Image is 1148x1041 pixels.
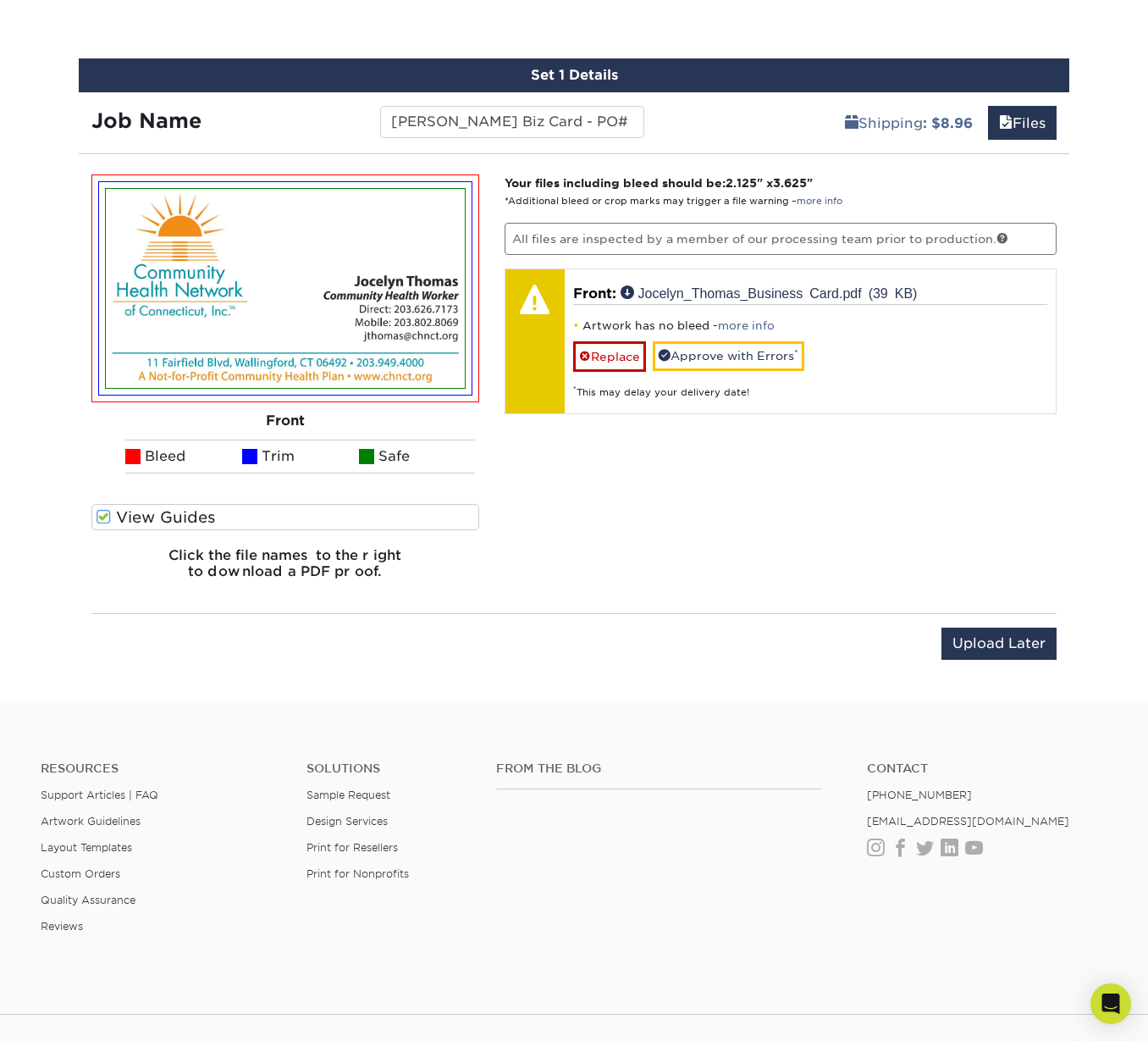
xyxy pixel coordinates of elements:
span: 2.125 [726,176,757,190]
a: Shipping: $8.96 [834,106,984,140]
p: All files are inspected by a member of our processing team prior to production. [505,223,1057,255]
span: files [999,115,1013,131]
span: shipping [845,115,858,131]
a: Support Articles | FAQ [41,789,158,801]
input: Upload Later [941,628,1057,660]
a: [EMAIL_ADDRESS][DOMAIN_NAME] [867,815,1069,828]
span: 3.625 [773,176,807,190]
a: more info [718,319,775,332]
div: Front [91,402,479,440]
input: Enter a job name [380,106,643,138]
li: Safe [359,440,476,473]
h4: Resources [41,761,281,776]
div: This may delay your delivery date! [573,372,1048,400]
h4: Solutions [306,761,471,776]
strong: Your files including bleed should be: " x " [505,176,813,190]
div: Open Intercom Messenger [1090,983,1131,1024]
a: Jocelyn_Thomas_Business Card.pdf (39 KB) [621,285,918,299]
h4: From the Blog [496,761,822,776]
a: Sample Request [306,789,390,801]
small: *Additional bleed or crop marks may trigger a file warning – [505,196,842,207]
div: Set 1 Details [79,58,1069,92]
a: Layout Templates [41,841,132,854]
a: more info [797,196,842,207]
li: Artwork has no bleed - [573,318,1048,333]
a: Custom Orders [41,867,120,880]
a: Quality Assurance [41,894,135,906]
h6: Click the file names to the right to download a PDF proof. [91,547,479,593]
a: [PHONE_NUMBER] [867,789,972,801]
a: Approve with Errors* [653,341,804,370]
span: Front: [573,285,616,302]
li: Trim [242,440,359,473]
a: Replace [573,341,646,371]
a: Print for Resellers [306,841,398,854]
li: Bleed [125,440,242,473]
a: Reviews [41,920,83,933]
label: View Guides [91,504,479,530]
b: : $8.96 [923,115,973,131]
a: Files [988,106,1057,140]
iframe: Google Customer Reviews [4,989,144,1035]
a: Artwork Guidelines [41,815,141,828]
a: Design Services [306,815,388,828]
a: Contact [867,761,1107,776]
strong: Job Name [91,108,201,133]
a: Print for Nonprofits [306,867,409,880]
